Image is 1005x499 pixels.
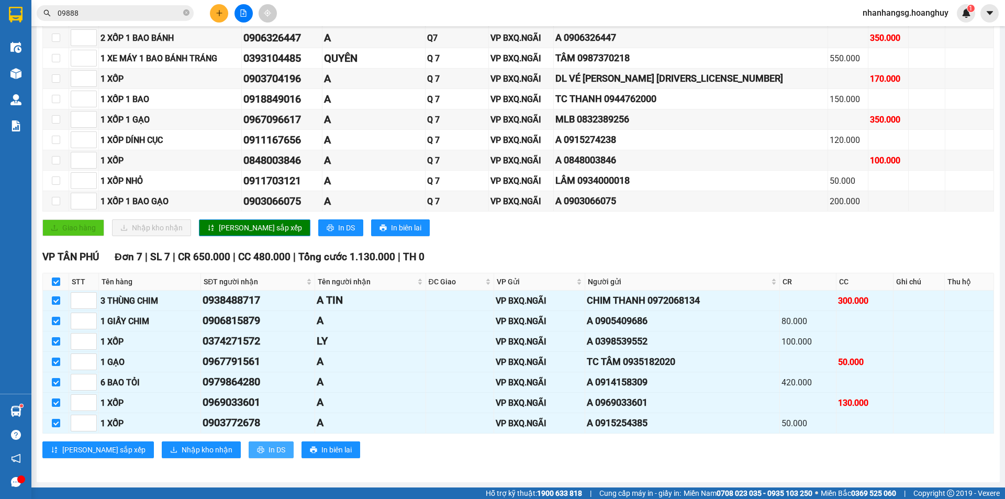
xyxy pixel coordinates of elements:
[242,89,322,109] td: 0918849016
[496,315,583,328] div: VP BXQ.NGÃI
[490,31,551,45] div: VP BXQ.NGÃI
[204,276,304,287] span: SĐT người nhận
[100,31,240,45] div: 2 XỐP 1 BAO BÁNH
[497,276,574,287] span: VP Gửi
[100,72,240,85] div: 1 XỐP
[489,28,553,48] td: VP BXQ.NGÃI
[242,109,322,130] td: 0967096617
[162,441,241,458] button: downloadNhập kho nhận
[854,6,957,19] span: nhanhangsg.hoanghuy
[781,417,835,430] div: 50.000
[904,487,906,499] span: |
[3,5,82,66] b: Công ty TNHH MTV DV-VT [PERSON_NAME]
[264,9,271,17] span: aim
[210,4,228,23] button: plus
[216,9,223,17] span: plus
[201,413,315,434] td: 0903772678
[494,372,585,393] td: VP BXQ.NGÃI
[243,173,320,189] div: 0911703121
[42,219,104,236] button: uploadGiao hàng
[301,441,360,458] button: printerIn biên lai
[317,292,424,308] div: A TIN
[490,52,551,65] div: VP BXQ.NGÃI
[555,71,826,86] div: DL VÉ [PERSON_NAME] [DRIVERS_LICENSE_NUMBER]
[587,314,778,328] div: A 0905409686
[967,5,975,12] sup: 1
[684,487,812,499] span: Miền Nam
[587,293,778,308] div: CHIM THANH 0972068134
[490,93,551,106] div: VP BXQ.NGÃI
[201,352,315,372] td: 0967791561
[243,152,320,169] div: 0848003846
[815,491,818,495] span: ⚪️
[183,8,189,18] span: close-circle
[489,171,553,191] td: VP BXQ.NGÃI
[10,406,21,417] img: warehouse-icon
[234,4,253,23] button: file-add
[31,71,103,86] b: VP TÂN PHÚ
[242,171,322,191] td: 0911703121
[489,69,553,89] td: VP BXQ.NGÃI
[3,69,75,89] li: VP Gửi:
[315,393,426,413] td: A
[242,130,322,150] td: 0911167656
[62,444,146,456] span: [PERSON_NAME] sắp xếp
[207,224,215,232] span: sort-ascending
[962,8,971,18] img: icon-new-feature
[9,7,23,23] img: logo-vxr
[321,444,352,456] span: In biên lai
[338,222,355,234] span: In DS
[322,191,426,212] td: A
[257,446,264,454] span: printer
[486,487,582,499] span: Hỗ trợ kỹ thuật:
[427,134,487,147] div: Q 7
[830,195,866,208] div: 200.000
[537,489,582,497] strong: 1900 633 818
[201,331,315,352] td: 0374271572
[100,396,199,409] div: 1 XỐP
[318,219,363,236] button: printerIn DS
[100,113,240,126] div: 1 XỐP 1 GẠO
[133,68,176,78] span: :
[980,4,999,23] button: caret-down
[870,113,907,126] div: 350.000
[100,335,199,348] div: 1 XỐP
[555,173,826,188] div: LÂM 0934000018
[717,489,812,497] strong: 0708 023 035 - 0935 103 250
[100,174,240,187] div: 1 XỐP NHỎ
[427,93,487,106] div: Q 7
[781,376,835,389] div: 420.000
[201,372,315,393] td: 0979864280
[100,356,199,369] div: 1 GẠO
[599,487,681,499] span: Cung cấp máy in - giấy in:
[870,154,907,167] div: 100.000
[100,195,240,208] div: 1 XỐP 1 BAO GẠO
[494,393,585,413] td: VP BXQ.NGÃI
[947,490,954,497] span: copyright
[324,132,423,148] div: A
[315,372,426,393] td: A
[145,251,148,263] span: |
[43,9,51,17] span: search
[139,5,208,20] b: VP TỊNH HÀ
[781,315,835,328] div: 80.000
[203,353,312,370] div: 0967791561
[427,174,487,187] div: Q 7
[115,251,142,263] span: Đơn 7
[203,292,312,308] div: 0938488717
[182,444,232,456] span: Nhập kho nhận
[555,153,826,168] div: A 0848003846
[496,356,583,369] div: VP BXQ.NGÃI
[496,417,583,430] div: VP BXQ.NGÃI
[427,113,487,126] div: Q 7
[821,487,896,499] span: Miền Bắc
[427,154,487,167] div: Q 7
[150,251,170,263] span: SL 7
[104,23,176,43] li: Tên hàng:
[555,92,826,106] div: TC THANH 0944762000
[249,441,294,458] button: printerIn DS
[587,395,778,410] div: A 0969033601
[199,219,310,236] button: sort-ascending[PERSON_NAME] sắp xếp
[427,31,487,45] div: Q7
[11,430,21,440] span: question-circle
